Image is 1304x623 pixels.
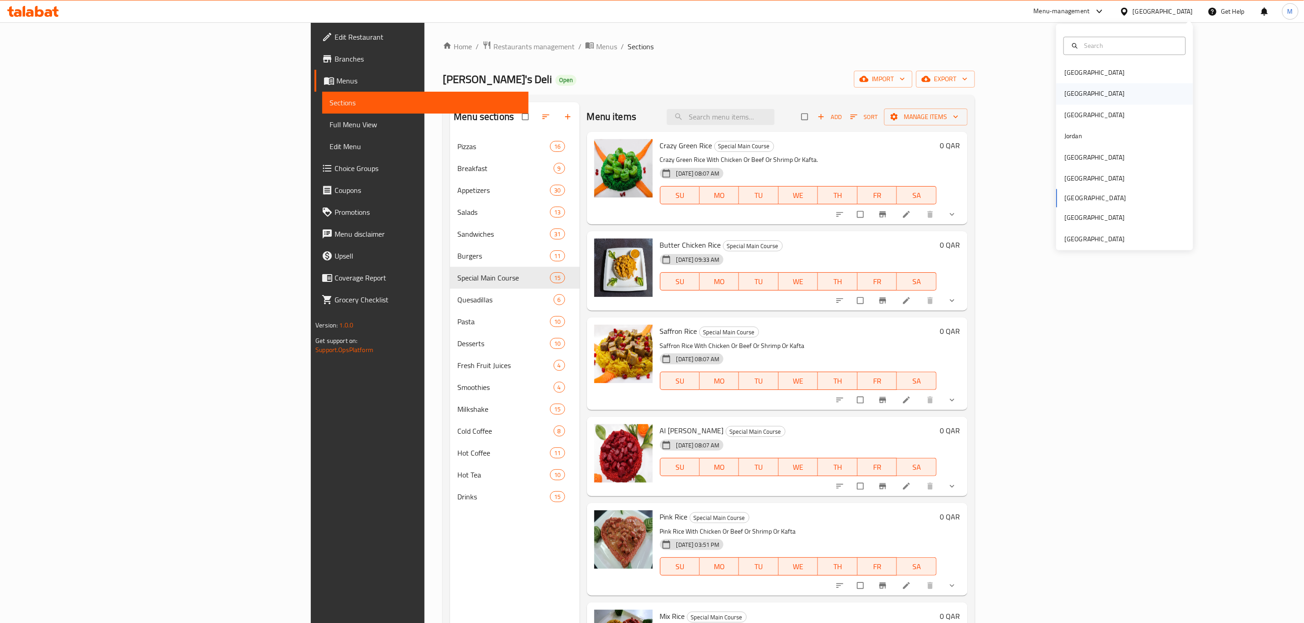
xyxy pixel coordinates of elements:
a: Menus [585,41,617,52]
span: Add [817,112,842,122]
button: SU [660,186,700,204]
button: show more [942,204,964,224]
span: Fresh Fruit Juices [457,360,553,371]
span: Select section [796,108,815,125]
button: sort-choices [830,576,852,596]
button: show more [942,291,964,311]
span: SU [664,461,696,474]
span: Edit Menu [330,141,521,152]
button: delete [920,390,942,410]
a: Edit menu item [902,296,913,305]
a: Coupons [314,179,529,201]
span: Special Main Course [457,272,550,283]
span: Menu disclaimer [335,228,521,239]
span: WE [782,374,814,388]
span: TH [822,374,854,388]
button: FR [858,458,897,476]
span: Coverage Report [335,272,521,283]
span: Special Main Course [690,513,749,523]
div: Special Main Course [699,327,759,337]
div: items [550,338,565,349]
span: SU [664,189,696,202]
button: TH [818,272,857,291]
div: items [550,469,565,480]
a: Support.OpsPlatform [315,344,373,356]
span: Coupons [335,185,521,196]
span: Pasta [457,316,550,327]
span: Add item [815,110,844,124]
div: Appetizers30 [450,179,579,201]
span: Crazy Green Rice [660,139,712,152]
span: SA [901,560,932,573]
button: delete [920,204,942,224]
a: Menus [314,70,529,92]
span: 16 [550,142,564,151]
a: Edit Menu [322,135,529,157]
div: items [550,207,565,218]
a: Edit menu item [902,482,913,491]
button: TH [818,186,857,204]
span: 30 [550,186,564,195]
a: Upsell [314,245,529,267]
div: Milkshake [457,404,550,415]
h6: 0 QAR [940,239,960,251]
span: MO [703,560,735,573]
span: SU [664,560,696,573]
span: [DATE] 08:07 AM [673,355,723,363]
span: Mix Rice [660,609,685,623]
span: WE [782,275,814,288]
a: Menu disclaimer [314,223,529,245]
svg: Show Choices [948,296,957,305]
div: Desserts [457,338,550,349]
button: Add section [558,107,580,127]
button: TU [739,458,778,476]
div: items [554,426,565,436]
span: MO [703,374,735,388]
span: SU [664,275,696,288]
span: Burgers [457,250,550,261]
img: Pink Rice [594,510,653,569]
span: Select to update [852,292,871,309]
button: export [916,71,975,88]
button: SA [897,458,936,476]
div: Smoothies4 [450,376,579,398]
span: Special Main Course [700,327,759,337]
li: / [578,41,581,52]
img: Saffron Rice [594,325,653,383]
div: Pizzas16 [450,135,579,157]
span: Sort items [844,110,884,124]
button: MO [700,458,739,476]
div: items [550,141,565,152]
div: items [554,360,565,371]
div: items [550,228,565,239]
span: MO [703,275,735,288]
button: MO [700,186,739,204]
button: sort-choices [830,291,852,311]
div: Special Main Course [714,141,774,152]
span: Select all sections [517,108,536,125]
h6: 0 QAR [940,139,960,152]
svg: Show Choices [948,395,957,405]
svg: Show Choices [948,482,957,491]
span: 10 [550,471,564,479]
span: TU [743,189,775,202]
button: show more [942,576,964,596]
a: Edit menu item [902,210,913,219]
div: [GEOGRAPHIC_DATA] [1064,110,1125,120]
button: TU [739,186,778,204]
span: Open [555,76,576,84]
span: Special Main Course [726,426,785,437]
span: Sections [628,41,654,52]
span: Special Main Course [715,141,774,151]
button: sort-choices [830,476,852,496]
li: / [621,41,624,52]
h6: 0 QAR [940,510,960,523]
div: Pizzas [457,141,550,152]
span: [DATE] 03:51 PM [673,540,723,549]
button: SA [897,272,936,291]
a: Full Menu View [322,114,529,135]
div: Salads [457,207,550,218]
button: TU [739,372,778,390]
span: 4 [554,383,565,392]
